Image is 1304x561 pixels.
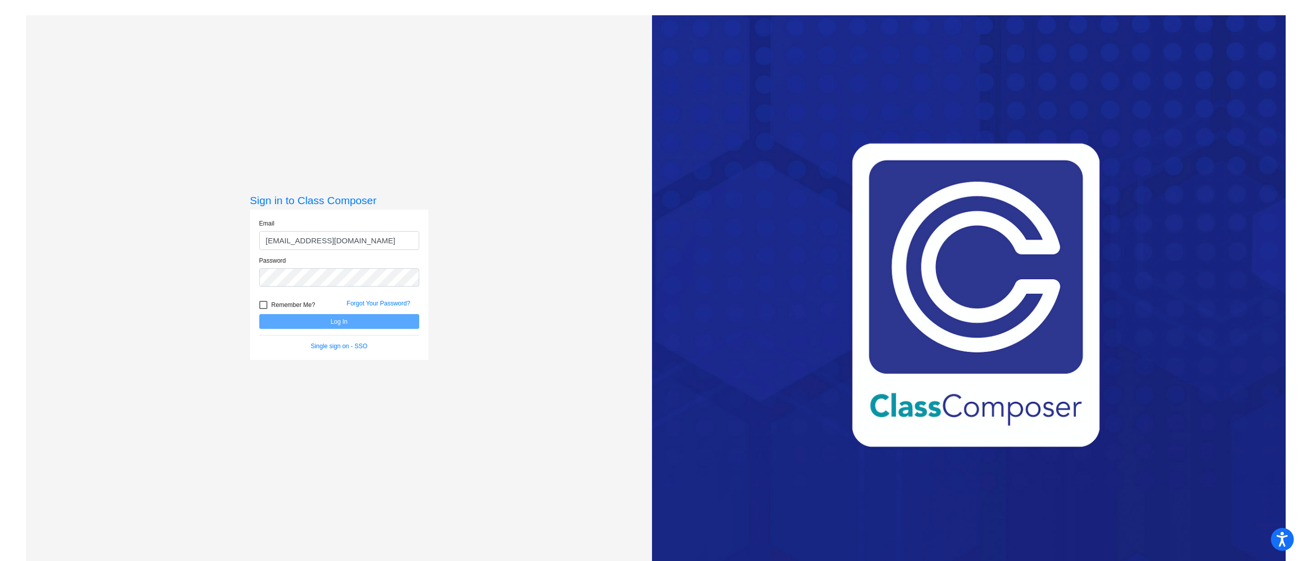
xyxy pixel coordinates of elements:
[311,343,367,350] a: Single sign on - SSO
[259,256,286,265] label: Password
[259,219,275,228] label: Email
[271,299,315,311] span: Remember Me?
[250,194,428,207] h3: Sign in to Class Composer
[347,300,411,307] a: Forgot Your Password?
[259,314,419,329] button: Log In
